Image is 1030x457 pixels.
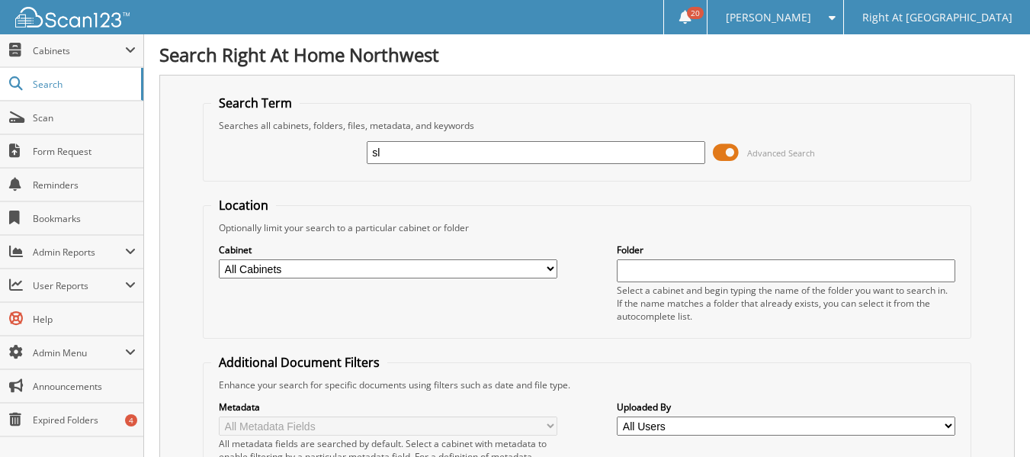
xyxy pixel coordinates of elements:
span: Admin Menu [33,346,125,359]
div: Searches all cabinets, folders, files, metadata, and keywords [211,119,963,132]
label: Folder [617,243,955,256]
div: Enhance your search for specific documents using filters such as date and file type. [211,378,963,391]
span: Advanced Search [747,147,815,159]
h1: Search Right At Home Northwest [159,42,1015,67]
label: Uploaded By [617,401,955,414]
span: 20 [687,7,704,19]
span: Reminders [33,179,136,191]
span: User Reports [33,279,125,292]
iframe: Chat Widget [954,384,1030,457]
span: Expired Folders [33,414,136,426]
span: Search [33,78,133,91]
span: Form Request [33,145,136,158]
label: Metadata [219,401,557,414]
img: scan123-logo-white.svg [15,7,130,27]
div: 4 [125,414,137,426]
span: Announcements [33,380,136,393]
span: Bookmarks [33,212,136,225]
legend: Search Term [211,95,300,111]
span: Help [33,313,136,326]
span: Admin Reports [33,246,125,259]
legend: Location [211,197,276,214]
span: [PERSON_NAME] [726,13,811,22]
div: Optionally limit your search to a particular cabinet or folder [211,221,963,234]
span: Cabinets [33,44,125,57]
label: Cabinet [219,243,557,256]
span: Scan [33,111,136,124]
legend: Additional Document Filters [211,354,387,371]
div: Select a cabinet and begin typing the name of the folder you want to search in. If the name match... [617,284,955,323]
span: Right At [GEOGRAPHIC_DATA] [862,13,1012,22]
